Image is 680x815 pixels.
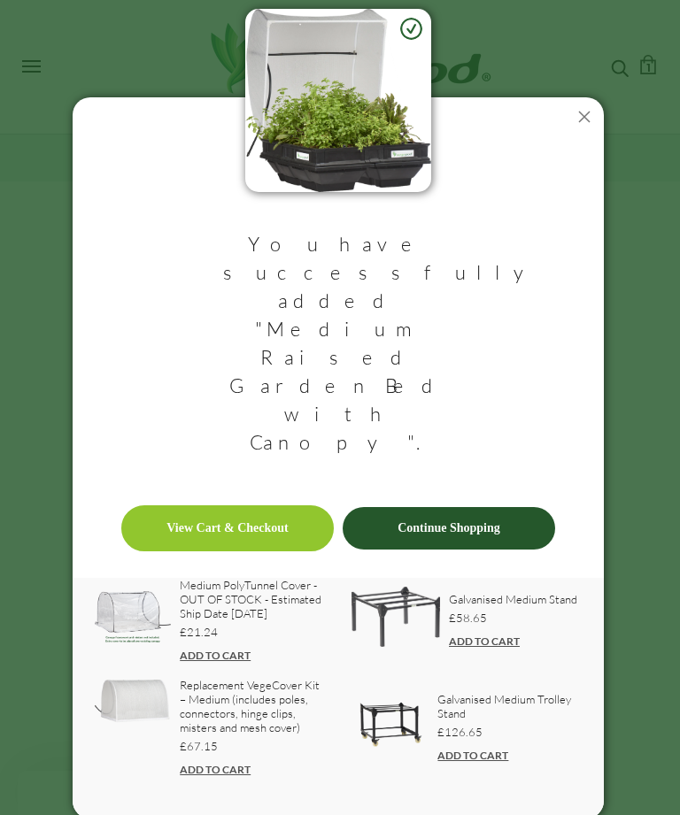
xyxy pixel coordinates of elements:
a: Continue Shopping [343,507,555,550]
img: image [245,9,431,192]
h3: You have successfully added "Medium Raised Garden Bed with Canopy". [223,195,453,505]
img: image [352,697,429,751]
a: Replacement VegeCover Kit – Medium (includes poles, connectors, hinge clips, misters and mesh cover) [180,678,325,734]
a: image [352,697,429,760]
a: ADD TO CART [180,649,251,662]
a: image [95,591,171,651]
img: image [95,680,171,768]
img: green-check.svg [400,18,422,40]
a: View Cart & Checkout [121,505,334,551]
a: ADD TO CART [180,763,251,776]
img: image [95,591,171,642]
a: ADD TO CART [437,749,508,762]
a: £21.24 [180,620,325,643]
a: ADD TO CART [449,634,520,648]
a: £126.65 [437,720,582,743]
a: Galvanised Medium Trolley Stand [437,692,582,720]
a: £58.65 [449,606,577,629]
a: image [352,587,440,657]
img: image [352,587,440,648]
a: £67.15 [180,734,325,757]
a: image [95,680,171,777]
button: Close [565,97,604,136]
a: Medium PolyTunnel Cover - OUT OF STOCK - Estimated Ship Date [DATE] [180,578,325,620]
a: Galvanised Medium Stand [449,592,577,606]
